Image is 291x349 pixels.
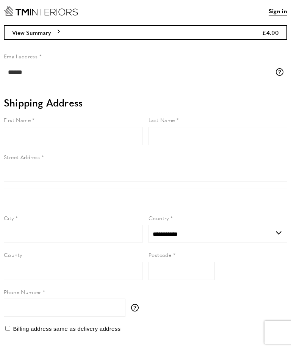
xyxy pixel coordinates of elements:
span: County [4,251,22,258]
span: Last Name [149,116,175,124]
span: Phone Number [4,288,41,296]
span: Postcode [149,251,171,258]
a: Go to Home page [4,6,78,16]
span: Billing address same as delivery address [13,326,120,332]
a: Sign in [269,6,287,16]
button: More information [276,68,287,76]
button: More information [131,304,142,311]
h2: Shipping Address [4,96,287,110]
span: £4.00 [262,28,279,36]
span: City [4,214,14,222]
span: Country [149,214,169,222]
input: Billing address same as delivery address [5,326,10,331]
span: Street Address [4,153,40,161]
button: View Summary £4.00 [4,25,287,40]
span: First Name [4,116,31,124]
span: Email address [4,52,38,60]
